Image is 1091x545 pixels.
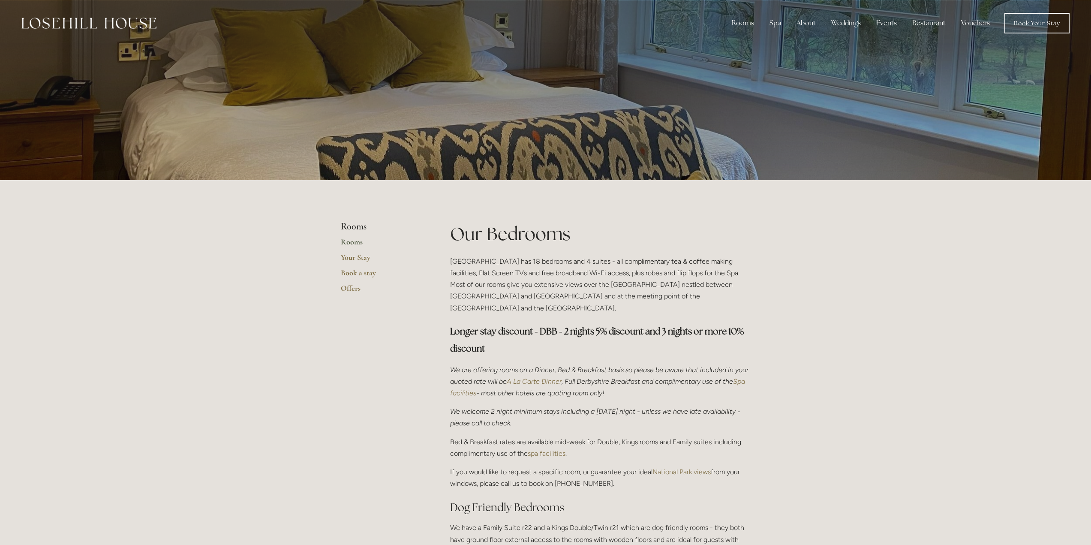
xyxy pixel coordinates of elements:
[824,15,868,32] div: Weddings
[341,253,423,268] a: Your Stay
[562,377,733,385] em: , Full Derbyshire Breakfast and complimentary use of the
[341,237,423,253] a: Rooms
[1004,13,1070,33] a: Book Your Stay
[450,466,751,489] p: If you would like to request a specific room, or guarantee your ideal from your windows, please c...
[341,283,423,299] a: Offers
[341,268,423,283] a: Book a stay
[450,407,742,427] em: We welcome 2 night minimum stays including a [DATE] night - unless we have late availability - pl...
[450,500,751,515] h2: Dog Friendly Bedrooms
[905,15,953,32] div: Restaurant
[954,15,997,32] a: Vouchers
[450,366,750,385] em: We are offering rooms on a Dinner, Bed & Breakfast basis so please be aware that included in your...
[763,15,788,32] div: Spa
[507,377,562,385] a: A La Carte Dinner
[450,325,745,354] strong: Longer stay discount - DBB - 2 nights 5% discount and 3 nights or more 10% discount
[790,15,823,32] div: About
[652,468,711,476] a: National Park views
[341,221,423,232] li: Rooms
[21,18,156,29] img: Losehill House
[528,449,565,458] a: spa facilities
[450,256,751,314] p: [GEOGRAPHIC_DATA] has 18 bedrooms and 4 suites - all complimentary tea & coffee making facilities...
[450,221,751,247] h1: Our Bedrooms
[725,15,761,32] div: Rooms
[450,436,751,459] p: Bed & Breakfast rates are available mid-week for Double, Kings rooms and Family suites including ...
[869,15,904,32] div: Events
[476,389,604,397] em: - most other hotels are quoting room only!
